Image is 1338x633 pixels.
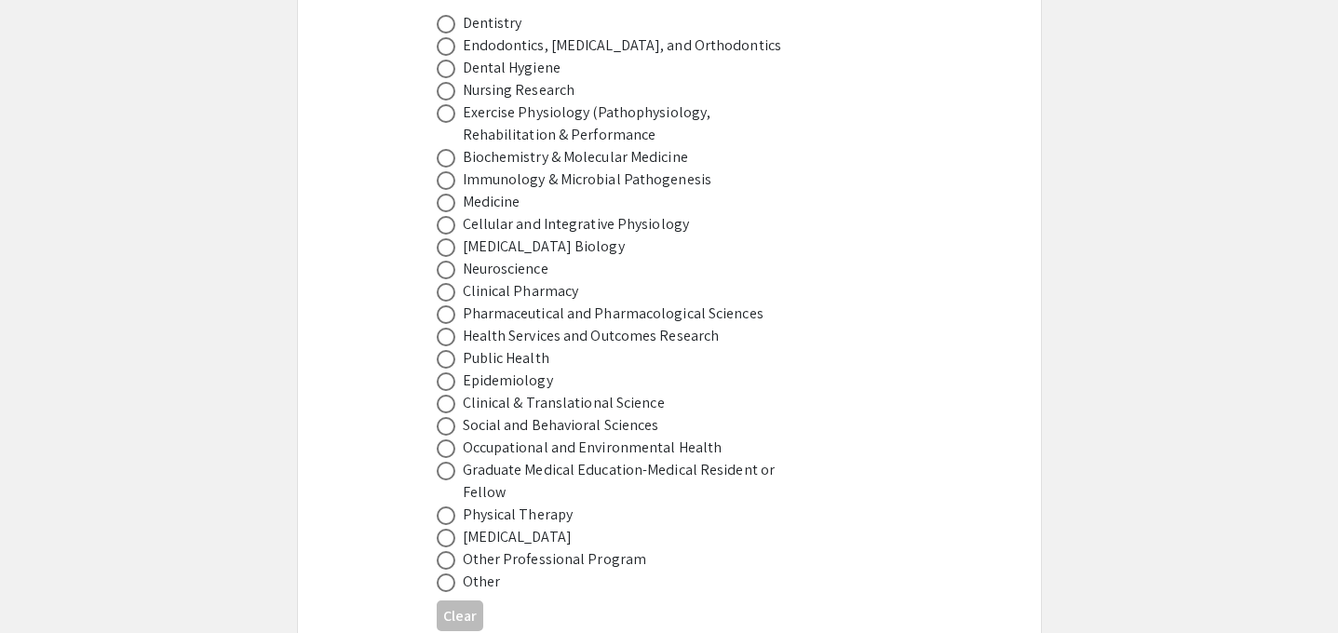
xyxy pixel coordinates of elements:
div: Physical Therapy [463,504,574,526]
div: Exercise Physiology (Pathophysiology, Rehabilitation & Performance [463,101,789,146]
div: Other [463,571,501,593]
iframe: Chat [1259,549,1324,619]
div: Health Services and Outcomes Research [463,325,720,347]
div: [MEDICAL_DATA] Biology [463,236,625,258]
div: Occupational and Environmental Health [463,437,723,459]
button: Clear [437,600,483,631]
div: Epidemiology [463,370,553,392]
div: Social and Behavioral Sciences [463,414,659,437]
div: Neuroscience [463,258,548,280]
div: Pharmaceutical and Pharmacological Sciences [463,303,764,325]
div: [MEDICAL_DATA] [463,526,572,548]
div: Biochemistry & Molecular Medicine [463,146,688,168]
div: Endodontics, [MEDICAL_DATA], and Orthodontics [463,34,782,57]
div: Graduate Medical Education-Medical Resident or Fellow [463,459,789,504]
div: Immunology & Microbial Pathogenesis [463,168,712,191]
div: Public Health [463,347,549,370]
div: Clinical & Translational Science [463,392,665,414]
div: Other Professional Program [463,548,647,571]
div: Cellular and Integrative Physiology [463,213,690,236]
div: Clinical Pharmacy [463,280,579,303]
div: Medicine [463,191,520,213]
div: Dentistry [463,12,522,34]
div: Dental Hygiene [463,57,561,79]
div: Nursing Research [463,79,575,101]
